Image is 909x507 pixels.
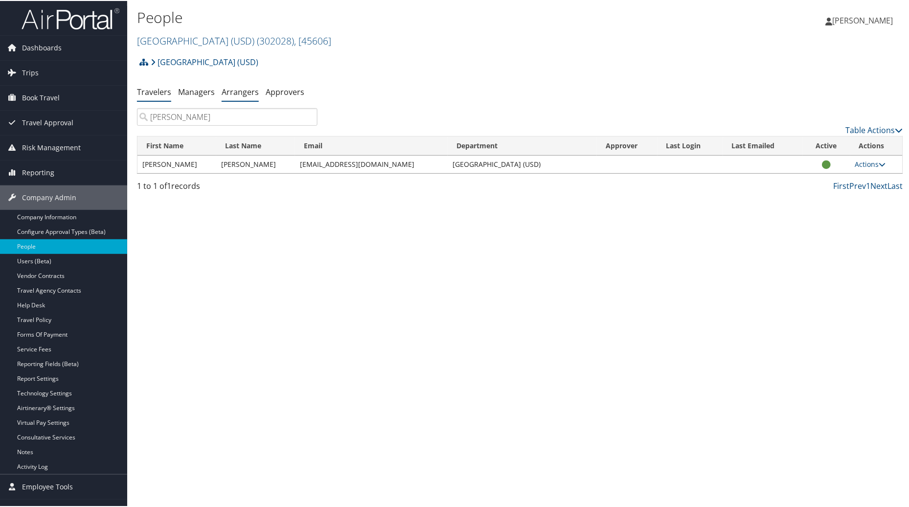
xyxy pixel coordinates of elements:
[222,86,259,96] a: Arrangers
[137,136,216,155] th: First Name: activate to sort column ascending
[22,184,76,209] span: Company Admin
[597,136,657,155] th: Approver
[888,180,903,190] a: Last
[266,86,304,96] a: Approvers
[22,35,62,59] span: Dashboards
[167,180,171,190] span: 1
[871,180,888,190] a: Next
[866,180,871,190] a: 1
[216,136,295,155] th: Last Name: activate to sort column ascending
[216,155,295,172] td: [PERSON_NAME]
[850,136,903,155] th: Actions
[257,33,294,46] span: ( 302028 )
[295,136,448,155] th: Email: activate to sort column ascending
[855,159,886,168] a: Actions
[826,5,903,34] a: [PERSON_NAME]
[137,155,216,172] td: [PERSON_NAME]
[658,136,723,155] th: Last Login: activate to sort column ascending
[803,136,850,155] th: Active: activate to sort column descending
[22,6,119,29] img: airportal-logo.png
[448,155,597,172] td: [GEOGRAPHIC_DATA] (USD)
[295,155,448,172] td: [EMAIL_ADDRESS][DOMAIN_NAME]
[178,86,215,96] a: Managers
[294,33,331,46] span: , [ 45606 ]
[834,180,850,190] a: First
[846,124,903,135] a: Table Actions
[833,14,893,25] span: [PERSON_NAME]
[151,51,258,71] a: [GEOGRAPHIC_DATA] (USD)
[137,33,331,46] a: [GEOGRAPHIC_DATA] (USD)
[723,136,803,155] th: Last Emailed: activate to sort column ascending
[137,6,648,27] h1: People
[22,135,81,159] span: Risk Management
[22,85,60,109] span: Book Travel
[22,160,54,184] span: Reporting
[22,474,73,498] span: Employee Tools
[137,86,171,96] a: Travelers
[137,179,318,196] div: 1 to 1 of records
[850,180,866,190] a: Prev
[137,107,318,125] input: Search
[22,60,39,84] span: Trips
[22,110,73,134] span: Travel Approval
[448,136,597,155] th: Department: activate to sort column ascending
